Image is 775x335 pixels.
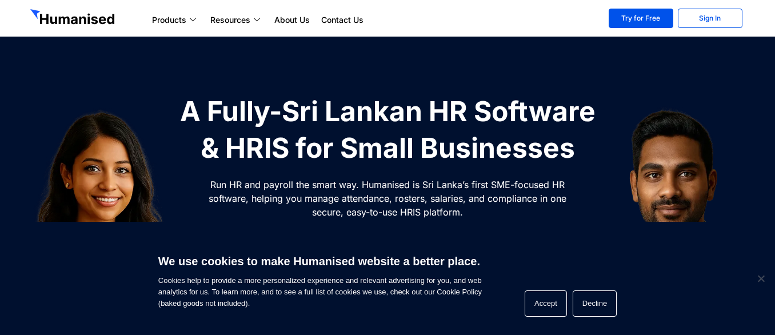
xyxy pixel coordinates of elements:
a: Products [146,13,205,27]
span: Decline [755,273,766,284]
button: Accept [525,290,567,317]
a: Try for Free [609,9,673,28]
span: Cookies help to provide a more personalized experience and relevant advertising for you, and web ... [158,248,482,309]
img: GetHumanised Logo [30,9,117,27]
h1: A Fully-Sri Lankan HR Software & HRIS for Small Businesses [173,93,602,166]
button: Decline [573,290,617,317]
a: Contact Us [315,13,369,27]
p: Run HR and payroll the smart way. Humanised is Sri Lanka’s first SME-focused HR software, helping... [207,178,568,219]
a: Resources [205,13,269,27]
a: About Us [269,13,315,27]
h6: We use cookies to make Humanised website a better place. [158,253,482,269]
a: Sign In [678,9,742,28]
